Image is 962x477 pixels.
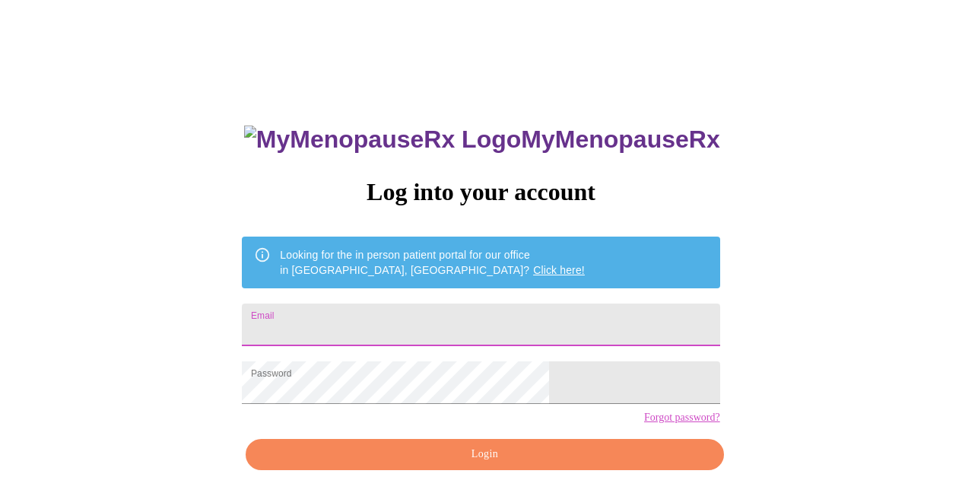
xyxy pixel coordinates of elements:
span: Login [263,445,706,464]
div: Looking for the in person patient portal for our office in [GEOGRAPHIC_DATA], [GEOGRAPHIC_DATA]? [280,241,585,284]
h3: MyMenopauseRx [244,126,720,154]
button: Login [246,439,723,470]
a: Click here! [533,264,585,276]
img: MyMenopauseRx Logo [244,126,521,154]
a: Forgot password? [644,412,720,424]
h3: Log into your account [242,178,719,206]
